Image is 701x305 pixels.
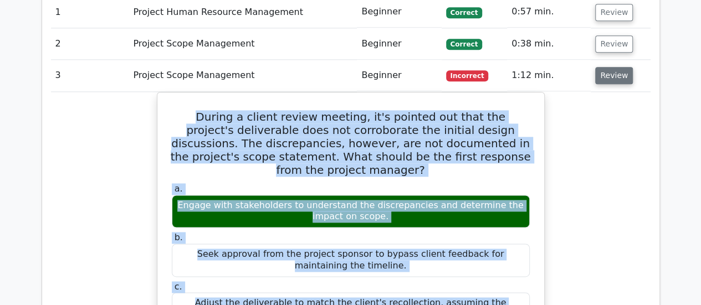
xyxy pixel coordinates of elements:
[51,28,129,60] td: 2
[446,39,482,50] span: Correct
[175,183,183,194] span: a.
[175,281,182,292] span: c.
[175,232,183,242] span: b.
[507,28,591,60] td: 0:38 min.
[446,70,489,81] span: Incorrect
[446,7,482,18] span: Correct
[595,67,633,84] button: Review
[357,60,441,91] td: Beginner
[171,110,531,177] h5: During a client review meeting, it's pointed out that the project's deliverable does not corrobor...
[595,35,633,53] button: Review
[172,195,530,228] div: Engage with stakeholders to understand the discrepancies and determine the impact on scope.
[172,244,530,277] div: Seek approval from the project sponsor to bypass client feedback for maintaining the timeline.
[357,28,441,60] td: Beginner
[51,60,129,91] td: 3
[507,60,591,91] td: 1:12 min.
[129,60,357,91] td: Project Scope Management
[129,28,357,60] td: Project Scope Management
[595,4,633,21] button: Review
